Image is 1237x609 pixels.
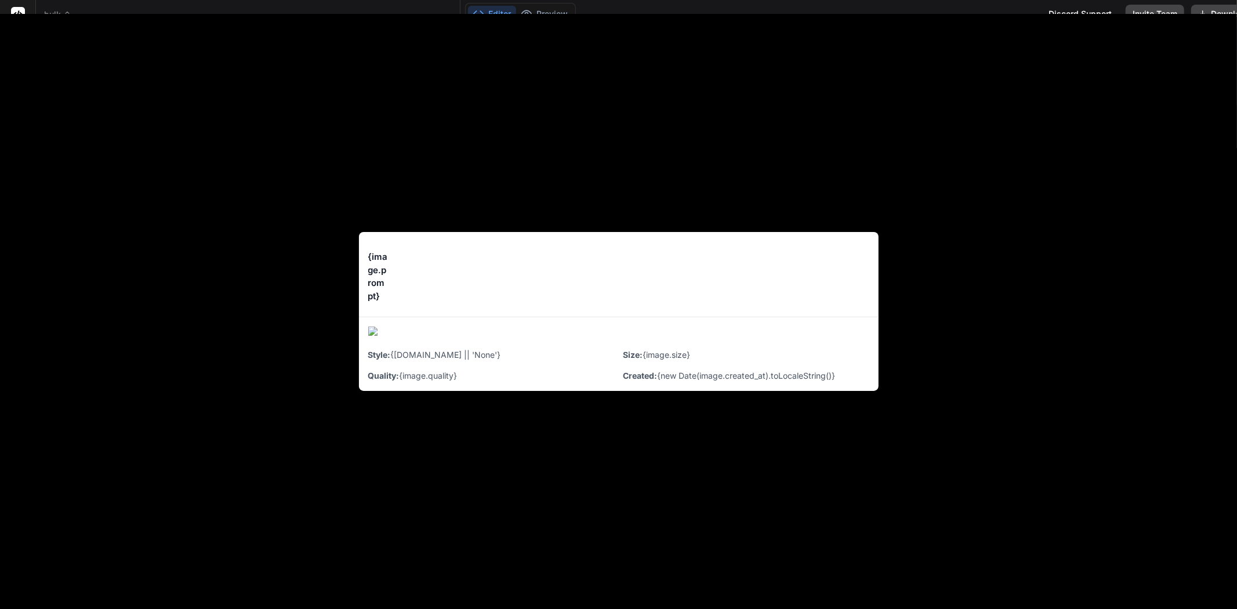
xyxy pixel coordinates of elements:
[1126,5,1184,23] button: Invite Team
[368,327,869,340] img: {image.prompt}
[516,6,573,22] button: Preview
[44,9,71,20] span: bulk
[368,371,400,380] strong: Quality:
[368,350,391,360] strong: Style:
[368,251,389,303] h3: {image.prompt}
[623,349,869,361] div: {image.size}
[623,371,658,380] strong: Created:
[1042,5,1119,23] div: Discord Support
[368,370,614,382] div: {image.quality}
[468,6,516,22] button: Editor
[368,349,614,361] div: {[DOMAIN_NAME] || 'None'}
[860,269,865,280] button: ×
[623,350,643,360] strong: Size:
[398,268,869,281] div: <button onClick={() => downloadImage(image.image_url, image.prompt)} className="btn-secondary tex...
[623,370,869,382] div: {new Date(image.created_at).toLocaleString()}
